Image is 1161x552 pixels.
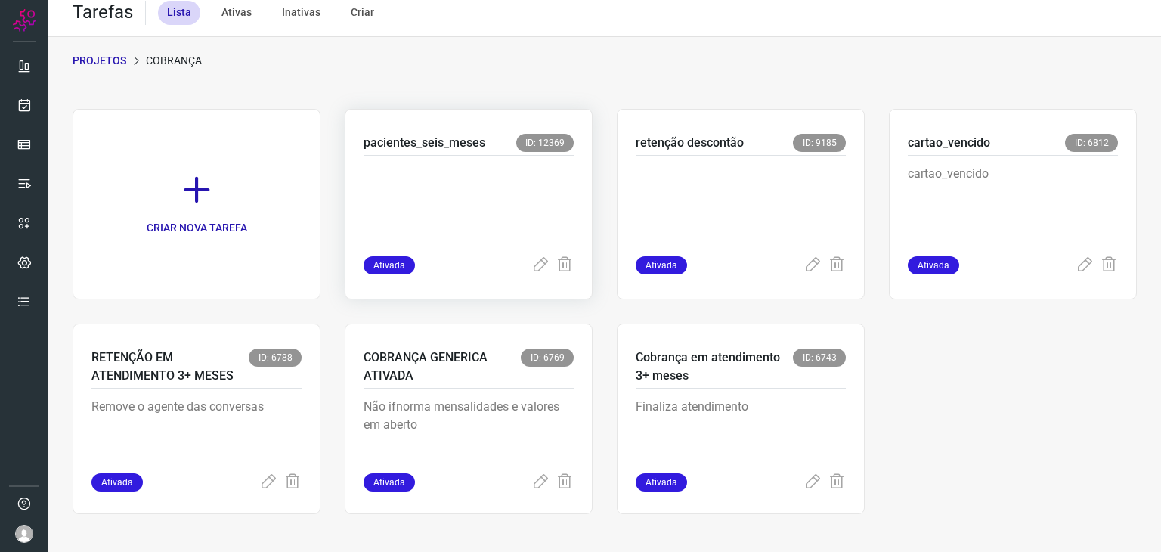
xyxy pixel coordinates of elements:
[636,256,687,274] span: Ativada
[636,398,846,473] p: Finaliza atendimento
[15,525,33,543] img: avatar-user-boy.jpg
[516,134,574,152] span: ID: 12369
[364,398,574,473] p: Não ifnorma mensalidades e valores em aberto
[91,398,302,473] p: Remove o agente das conversas
[91,349,249,385] p: RETENÇÃO EM ATENDIMENTO 3+ MESES
[13,9,36,32] img: Logo
[158,1,200,25] div: Lista
[147,220,247,236] p: CRIAR NOVA TAREFA
[1065,134,1118,152] span: ID: 6812
[212,1,261,25] div: Ativas
[908,256,959,274] span: Ativada
[521,349,574,367] span: ID: 6769
[636,349,793,385] p: Cobrança em atendimento 3+ meses
[73,53,126,69] p: PROJETOS
[91,473,143,492] span: Ativada
[793,349,846,367] span: ID: 6743
[73,109,320,299] a: CRIAR NOVA TAREFA
[342,1,383,25] div: Criar
[793,134,846,152] span: ID: 9185
[146,53,202,69] p: Cobrança
[908,165,1118,240] p: cartao_vencido
[364,473,415,492] span: Ativada
[636,134,744,152] p: retenção descontão
[636,473,687,492] span: Ativada
[364,134,485,152] p: pacientes_seis_meses
[249,349,302,367] span: ID: 6788
[908,134,990,152] p: cartao_vencido
[73,2,133,23] h2: Tarefas
[364,349,521,385] p: COBRANÇA GENERICA ATIVADA
[364,256,415,274] span: Ativada
[273,1,330,25] div: Inativas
